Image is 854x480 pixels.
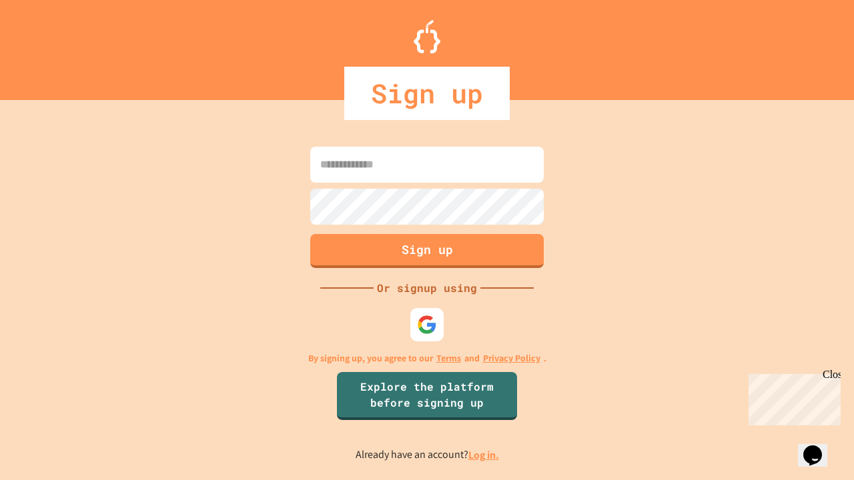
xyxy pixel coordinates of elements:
[5,5,92,85] div: Chat with us now!Close
[414,20,440,53] img: Logo.svg
[310,234,544,268] button: Sign up
[417,315,437,335] img: google-icon.svg
[344,67,510,120] div: Sign up
[798,427,841,467] iframe: chat widget
[356,447,499,463] p: Already have an account?
[337,372,517,420] a: Explore the platform before signing up
[468,448,499,462] a: Log in.
[743,369,841,425] iframe: chat widget
[436,351,461,365] a: Terms
[308,351,546,365] p: By signing up, you agree to our and .
[483,351,540,365] a: Privacy Policy
[374,280,480,296] div: Or signup using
